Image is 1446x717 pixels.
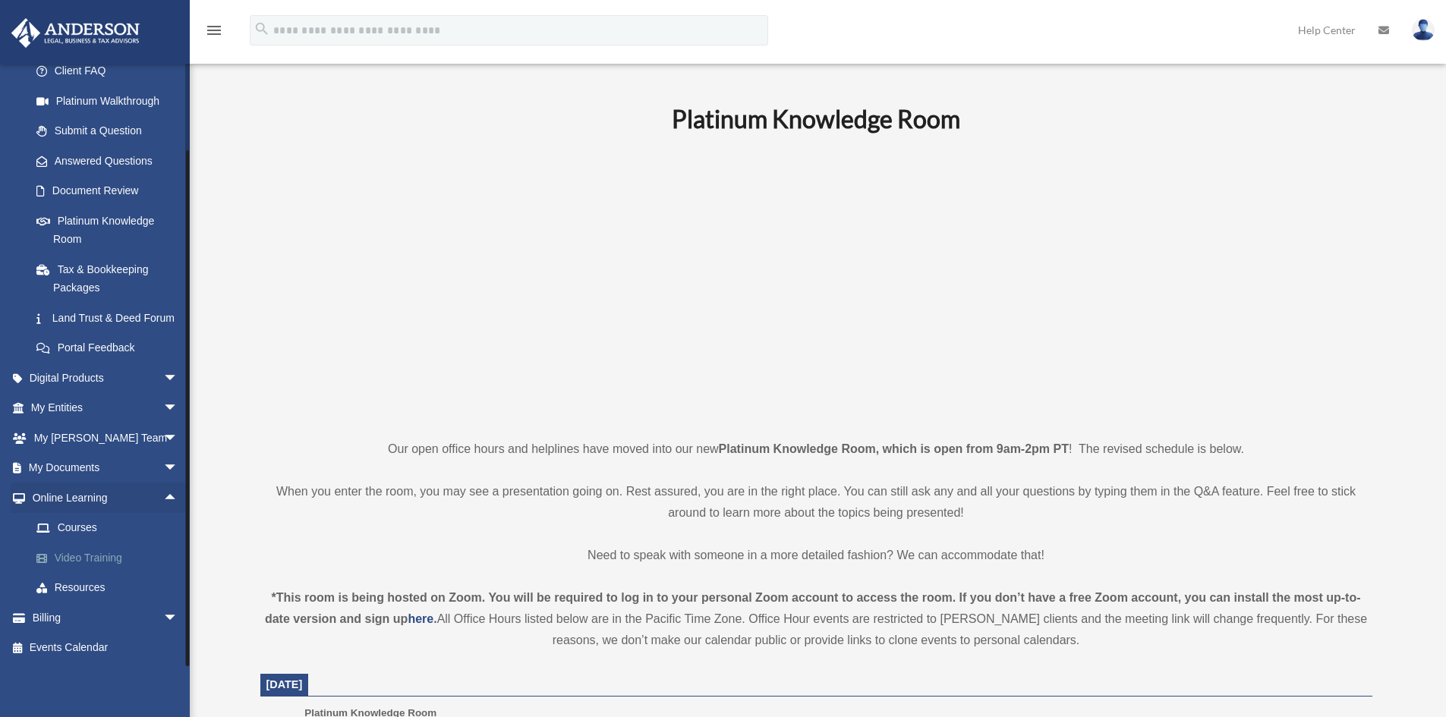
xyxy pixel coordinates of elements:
a: Resources [21,573,201,603]
a: Video Training [21,542,201,573]
a: Billingarrow_drop_down [11,602,201,633]
a: Answered Questions [21,146,201,176]
iframe: 231110_Toby_KnowledgeRoom [588,154,1044,410]
img: Anderson Advisors Platinum Portal [7,18,144,48]
span: arrow_drop_down [163,393,194,424]
a: Portal Feedback [21,333,201,363]
a: Courses [21,513,201,543]
strong: . [433,612,436,625]
a: Document Review [21,176,201,206]
span: arrow_drop_down [163,453,194,484]
p: When you enter the room, you may see a presentation going on. Rest assured, you are in the right ... [260,481,1372,524]
b: Platinum Knowledge Room [672,104,960,134]
img: User Pic [1412,19,1435,41]
a: here [408,612,433,625]
a: Digital Productsarrow_drop_down [11,363,201,393]
strong: *This room is being hosted on Zoom. You will be required to log in to your personal Zoom account ... [265,591,1361,625]
a: Land Trust & Deed Forum [21,303,201,333]
a: Online Learningarrow_drop_up [11,483,201,513]
span: arrow_drop_down [163,423,194,454]
p: Need to speak with someone in a more detailed fashion? We can accommodate that! [260,545,1372,566]
span: [DATE] [266,678,303,690]
span: arrow_drop_up [163,483,194,514]
a: Events Calendar [11,633,201,663]
a: Submit a Question [21,116,201,146]
a: My [PERSON_NAME] Teamarrow_drop_down [11,423,201,453]
strong: Platinum Knowledge Room, which is open from 9am-2pm PT [719,442,1069,455]
span: arrow_drop_down [163,602,194,634]
a: Platinum Knowledge Room [21,206,194,254]
a: My Documentsarrow_drop_down [11,453,201,483]
a: menu [205,27,223,39]
div: All Office Hours listed below are in the Pacific Time Zone. Office Hour events are restricted to ... [260,587,1372,651]
span: arrow_drop_down [163,363,194,394]
a: Client FAQ [21,56,201,86]
a: Tax & Bookkeeping Packages [21,254,201,303]
i: menu [205,21,223,39]
p: Our open office hours and helplines have moved into our new ! The revised schedule is below. [260,439,1372,460]
a: Platinum Walkthrough [21,86,201,116]
a: My Entitiesarrow_drop_down [11,393,201,423]
i: search [254,20,270,37]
